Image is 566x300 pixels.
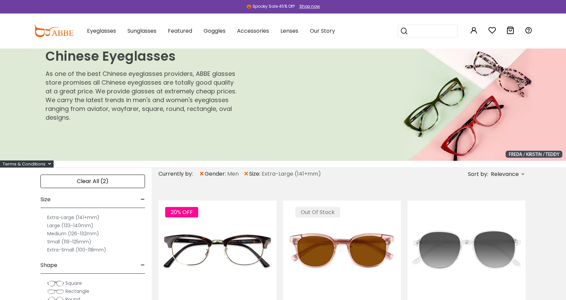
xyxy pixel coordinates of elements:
[168,27,192,35] span: Featured
[40,257,57,273] span: Shape
[296,3,320,9] a: Shop now
[127,27,156,35] span: Sunglasses
[491,168,519,180] span: Relevance
[47,221,93,230] label: Large (133-140mm)
[47,213,99,221] label: Extra-Large (141+mm)
[158,201,276,299] img: Tortoise Aidan - TR ,Adjust Nose Pads
[246,3,295,9] div: 🎃 Spooky Sale 45% Off!
[204,27,226,35] span: Goggles
[47,246,106,254] label: Extra-Small (100-118mm)
[141,257,145,273] span: -
[34,25,73,37] img: abbeglasses.com
[205,170,227,178] span: gender:
[87,27,116,35] span: Eyeglasses
[47,230,99,238] label: Medium (126-132mm)
[262,170,321,178] span: Extra-Large (141+mm)
[283,201,401,299] img: Pink Roaring - TR ,Adjust Nose Pads
[27,49,566,161] img: Chinese Eyeglasses
[47,238,91,246] label: Small (119-125mm)
[40,191,51,208] span: Size
[227,170,239,178] span: Men
[295,207,340,217] span: Out Of Stock
[165,207,198,217] span: 20% OFF
[47,280,64,287] img: Square.png
[408,201,526,299] img: Translucent Rotem - TR ,Light Weight
[47,288,64,295] img: Rectangle.png
[249,170,262,178] span: size:
[158,168,199,180] div: Currently by:
[310,27,335,35] span: Our Story
[65,288,89,295] span: Rectangle
[243,168,249,180] span: ×
[141,191,145,208] span: -
[199,168,205,180] span: ×
[280,27,298,35] span: Lenses
[46,69,240,122] p: As one of the best Chinese eyeglasses providers, ABBE glasses store promises all Chinese eyeglass...
[40,175,145,188] div: Clear All (2)
[46,49,240,64] h1: Chinese Eyeglasses
[299,3,320,9] div: Shop now
[237,27,269,35] span: Accessories
[65,280,82,287] span: Square
[468,170,488,178] span: Sort by:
